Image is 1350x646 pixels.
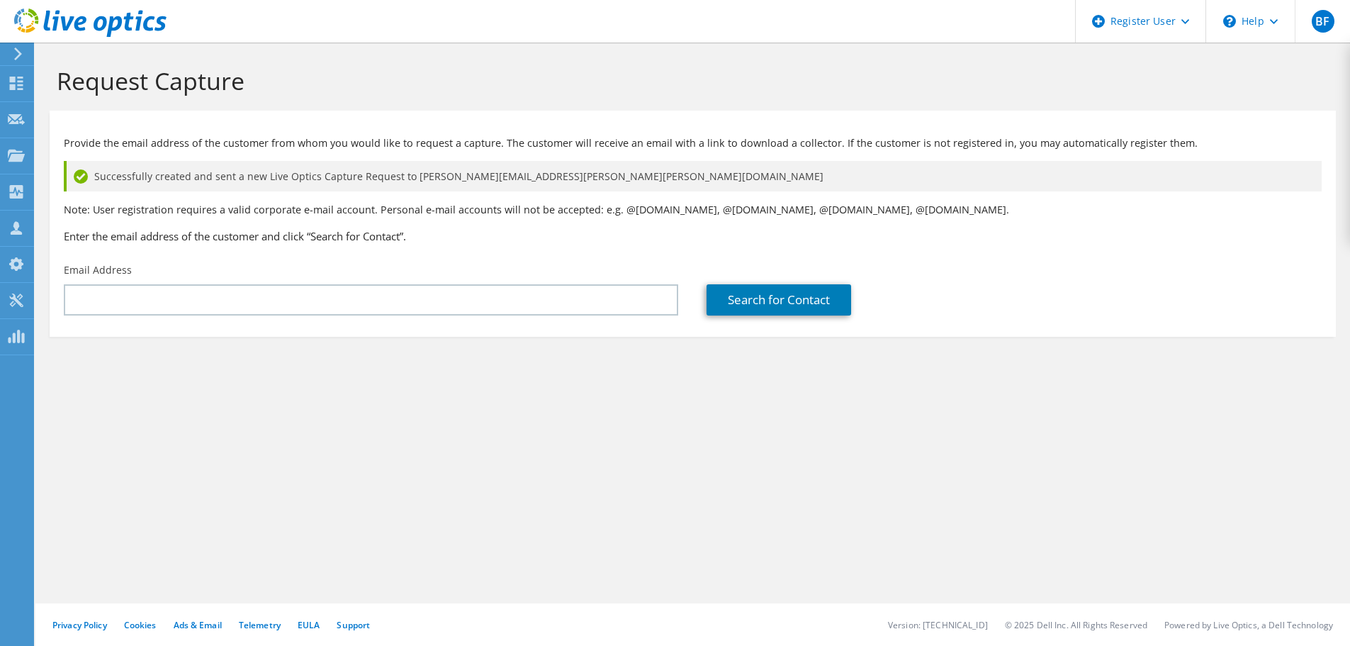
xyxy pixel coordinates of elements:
a: Support [337,619,370,631]
a: EULA [298,619,320,631]
a: Privacy Policy [52,619,107,631]
label: Email Address [64,263,132,277]
span: BF [1312,10,1334,33]
a: Search for Contact [707,284,851,316]
li: © 2025 Dell Inc. All Rights Reserved [1005,619,1147,631]
a: Telemetry [239,619,281,631]
span: Successfully created and sent a new Live Optics Capture Request to [PERSON_NAME][EMAIL_ADDRESS][P... [94,169,823,184]
h1: Request Capture [57,66,1322,96]
p: Provide the email address of the customer from whom you would like to request a capture. The cust... [64,135,1322,151]
a: Cookies [124,619,157,631]
a: Ads & Email [174,619,222,631]
li: Powered by Live Optics, a Dell Technology [1164,619,1333,631]
li: Version: [TECHNICAL_ID] [888,619,988,631]
svg: \n [1223,15,1236,28]
p: Note: User registration requires a valid corporate e-mail account. Personal e-mail accounts will ... [64,202,1322,218]
h3: Enter the email address of the customer and click “Search for Contact”. [64,228,1322,244]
